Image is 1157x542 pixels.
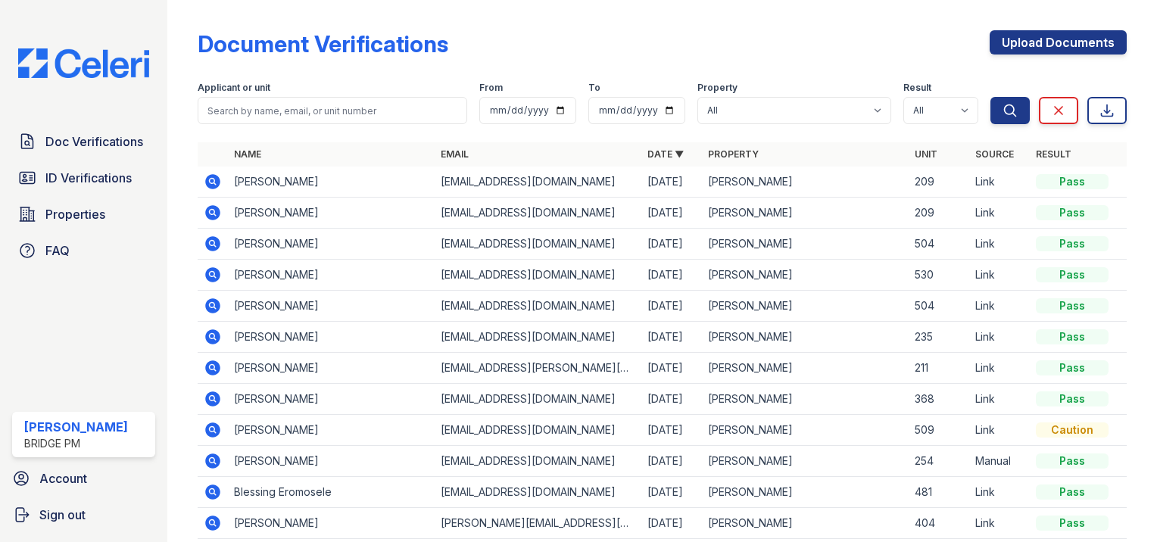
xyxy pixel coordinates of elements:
[234,148,261,160] a: Name
[12,199,155,229] a: Properties
[697,82,738,94] label: Property
[1036,391,1109,406] div: Pass
[641,446,702,477] td: [DATE]
[641,260,702,291] td: [DATE]
[588,82,600,94] label: To
[435,446,641,477] td: [EMAIL_ADDRESS][DOMAIN_NAME]
[909,291,969,322] td: 504
[435,353,641,384] td: [EMAIL_ADDRESS][PERSON_NAME][DOMAIN_NAME]
[45,132,143,151] span: Doc Verifications
[909,167,969,198] td: 209
[969,477,1030,508] td: Link
[641,291,702,322] td: [DATE]
[6,500,161,530] a: Sign out
[39,506,86,524] span: Sign out
[909,322,969,353] td: 235
[228,446,435,477] td: [PERSON_NAME]
[1036,516,1109,531] div: Pass
[228,415,435,446] td: [PERSON_NAME]
[702,384,909,415] td: [PERSON_NAME]
[641,229,702,260] td: [DATE]
[969,508,1030,539] td: Link
[641,477,702,508] td: [DATE]
[6,463,161,494] a: Account
[435,260,641,291] td: [EMAIL_ADDRESS][DOMAIN_NAME]
[435,322,641,353] td: [EMAIL_ADDRESS][DOMAIN_NAME]
[969,198,1030,229] td: Link
[903,82,931,94] label: Result
[228,229,435,260] td: [PERSON_NAME]
[228,508,435,539] td: [PERSON_NAME]
[909,229,969,260] td: 504
[702,415,909,446] td: [PERSON_NAME]
[1036,267,1109,282] div: Pass
[12,163,155,193] a: ID Verifications
[435,167,641,198] td: [EMAIL_ADDRESS][DOMAIN_NAME]
[909,198,969,229] td: 209
[909,384,969,415] td: 368
[641,167,702,198] td: [DATE]
[702,291,909,322] td: [PERSON_NAME]
[990,30,1127,55] a: Upload Documents
[435,198,641,229] td: [EMAIL_ADDRESS][DOMAIN_NAME]
[45,169,132,187] span: ID Verifications
[1036,205,1109,220] div: Pass
[708,148,759,160] a: Property
[198,97,467,124] input: Search by name, email, or unit number
[12,126,155,157] a: Doc Verifications
[641,415,702,446] td: [DATE]
[1036,453,1109,469] div: Pass
[909,353,969,384] td: 211
[45,241,70,260] span: FAQ
[702,508,909,539] td: [PERSON_NAME]
[1036,148,1071,160] a: Result
[24,418,128,436] div: [PERSON_NAME]
[702,477,909,508] td: [PERSON_NAME]
[641,198,702,229] td: [DATE]
[702,198,909,229] td: [PERSON_NAME]
[641,508,702,539] td: [DATE]
[969,229,1030,260] td: Link
[969,291,1030,322] td: Link
[702,353,909,384] td: [PERSON_NAME]
[228,198,435,229] td: [PERSON_NAME]
[1036,360,1109,375] div: Pass
[969,322,1030,353] td: Link
[39,469,87,487] span: Account
[969,446,1030,477] td: Manual
[909,260,969,291] td: 530
[909,446,969,477] td: 254
[228,167,435,198] td: [PERSON_NAME]
[647,148,684,160] a: Date ▼
[6,48,161,78] img: CE_Logo_Blue-a8612792a0a2168367f1c8372b55b34899dd931a85d93a1a3d3e32e68fde9ad4.png
[969,353,1030,384] td: Link
[228,260,435,291] td: [PERSON_NAME]
[24,436,128,451] div: Bridge PM
[435,508,641,539] td: [PERSON_NAME][EMAIL_ADDRESS][PERSON_NAME][DOMAIN_NAME]
[969,260,1030,291] td: Link
[1036,484,1109,500] div: Pass
[1036,329,1109,344] div: Pass
[435,291,641,322] td: [EMAIL_ADDRESS][DOMAIN_NAME]
[435,477,641,508] td: [EMAIL_ADDRESS][DOMAIN_NAME]
[198,82,270,94] label: Applicant or unit
[1036,174,1109,189] div: Pass
[641,384,702,415] td: [DATE]
[228,291,435,322] td: [PERSON_NAME]
[702,167,909,198] td: [PERSON_NAME]
[1036,298,1109,313] div: Pass
[441,148,469,160] a: Email
[12,235,155,266] a: FAQ
[975,148,1014,160] a: Source
[969,167,1030,198] td: Link
[228,384,435,415] td: [PERSON_NAME]
[435,415,641,446] td: [EMAIL_ADDRESS][DOMAIN_NAME]
[915,148,937,160] a: Unit
[702,260,909,291] td: [PERSON_NAME]
[479,82,503,94] label: From
[198,30,448,58] div: Document Verifications
[228,353,435,384] td: [PERSON_NAME]
[228,322,435,353] td: [PERSON_NAME]
[702,229,909,260] td: [PERSON_NAME]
